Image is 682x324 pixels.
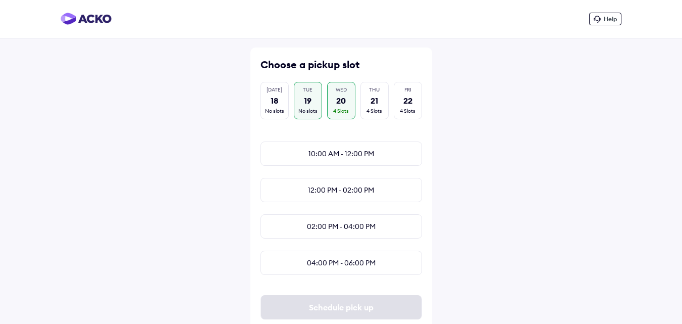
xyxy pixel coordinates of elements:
[403,95,412,106] div: 22
[267,86,282,94] div: [DATE]
[260,251,422,275] div: 04:00 PM - 06:00 PM
[371,95,378,106] div: 21
[260,178,422,202] div: 12:00 PM - 02:00 PM
[369,86,380,94] div: THU
[260,214,422,239] div: 02:00 PM - 04:00 PM
[298,108,318,115] div: No slots
[336,86,347,94] div: WED
[271,95,278,106] div: 18
[260,142,422,166] div: 10:00 AM - 12:00 PM
[366,108,382,115] div: 4 Slots
[336,95,346,106] div: 20
[61,13,112,25] img: horizontal-gradient.png
[400,108,415,115] div: 4 Slots
[304,95,311,106] div: 19
[265,108,284,115] div: No slots
[404,86,411,94] div: FRI
[303,86,312,94] div: TUE
[604,15,617,23] span: Help
[333,108,349,115] div: 4 Slots
[260,58,422,72] div: Choose a pickup slot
